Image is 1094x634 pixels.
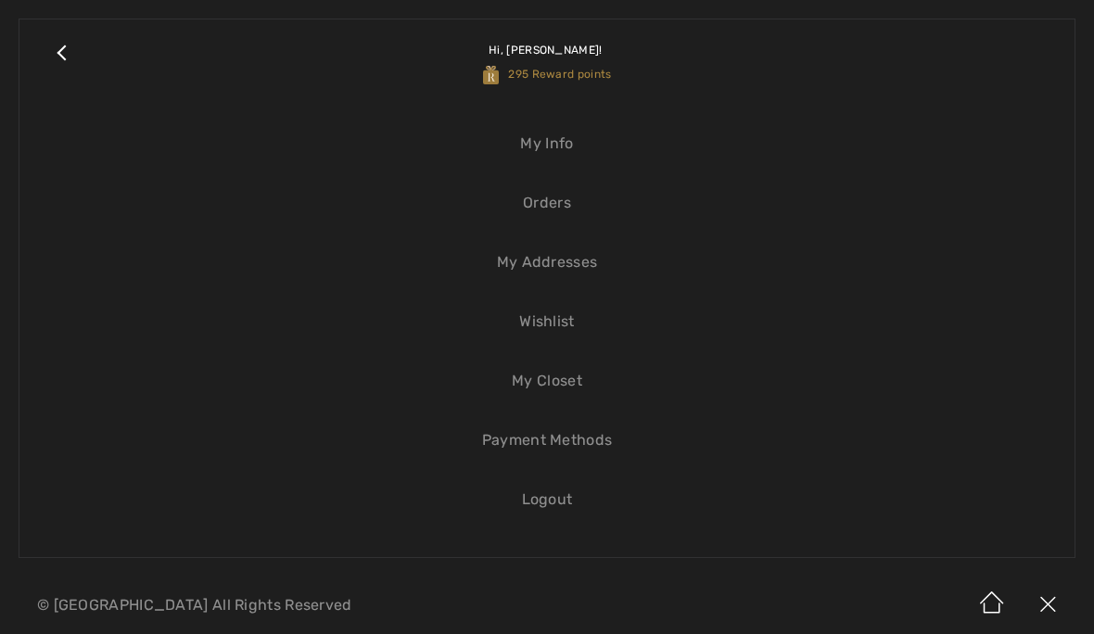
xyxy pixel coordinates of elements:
a: Orders [38,183,1056,223]
a: Logout [38,479,1056,520]
a: My Info [38,123,1056,164]
p: © [GEOGRAPHIC_DATA] All Rights Reserved [37,599,642,612]
img: X [1020,577,1075,634]
a: My Addresses [38,242,1056,283]
span: Hi, [PERSON_NAME]! [489,44,602,57]
a: My Closet [38,361,1056,401]
span: 295 Reward points [483,68,612,81]
a: Wishlist [38,301,1056,342]
a: Payment Methods [38,420,1056,461]
img: Home [964,577,1020,634]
